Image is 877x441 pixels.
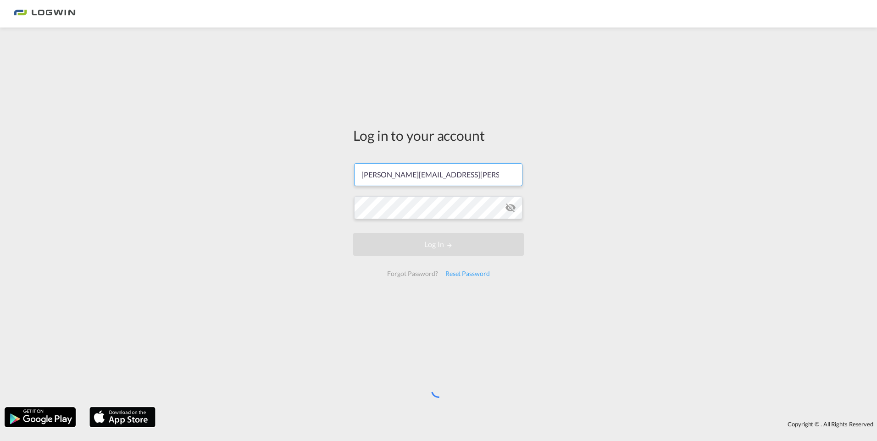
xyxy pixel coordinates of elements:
[353,233,524,256] button: LOGIN
[505,202,516,213] md-icon: icon-eye-off
[442,265,494,282] div: Reset Password
[354,163,522,186] input: Enter email/phone number
[353,126,524,145] div: Log in to your account
[383,265,441,282] div: Forgot Password?
[4,406,77,428] img: google.png
[160,416,877,432] div: Copyright © . All Rights Reserved
[14,4,76,24] img: bc73a0e0d8c111efacd525e4c8ad7d32.png
[89,406,156,428] img: apple.png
